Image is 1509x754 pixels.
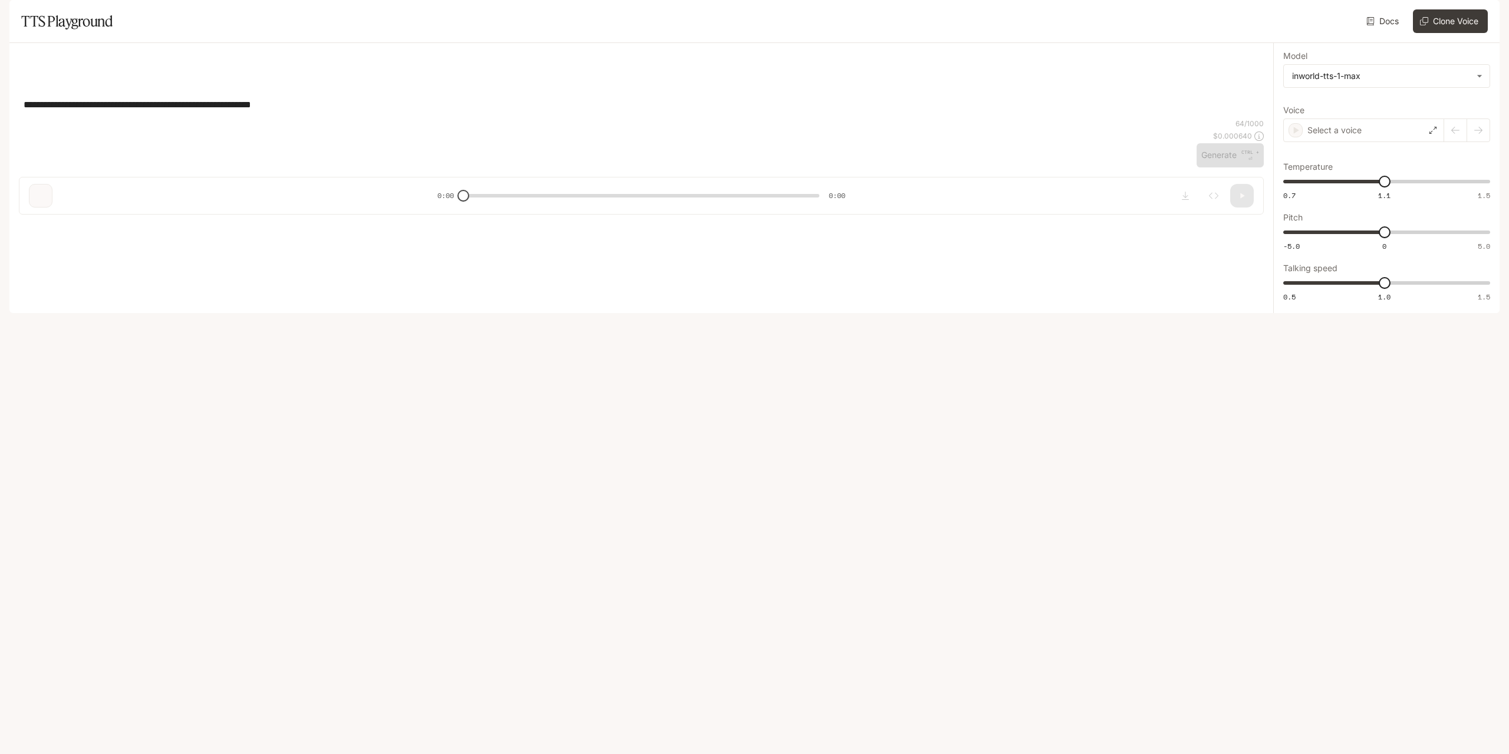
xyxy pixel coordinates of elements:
p: Talking speed [1283,264,1337,272]
span: 0.5 [1283,292,1296,302]
p: $ 0.000640 [1213,131,1252,141]
span: 1.0 [1378,292,1391,302]
span: 0 [1382,241,1386,251]
p: Temperature [1283,163,1333,171]
button: open drawer [9,6,30,27]
p: Pitch [1283,213,1303,222]
a: Docs [1364,9,1403,33]
span: 1.5 [1478,190,1490,200]
p: Model [1283,52,1307,60]
h1: TTS Playground [21,9,113,33]
p: Voice [1283,106,1304,114]
button: Clone Voice [1413,9,1488,33]
div: inworld-tts-1-max [1284,65,1490,87]
span: 0.7 [1283,190,1296,200]
div: inworld-tts-1-max [1292,70,1471,82]
span: 1.5 [1478,292,1490,302]
span: 1.1 [1378,190,1391,200]
p: Select a voice [1307,124,1362,136]
p: 64 / 1000 [1235,118,1264,129]
span: 5.0 [1478,241,1490,251]
span: -5.0 [1283,241,1300,251]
